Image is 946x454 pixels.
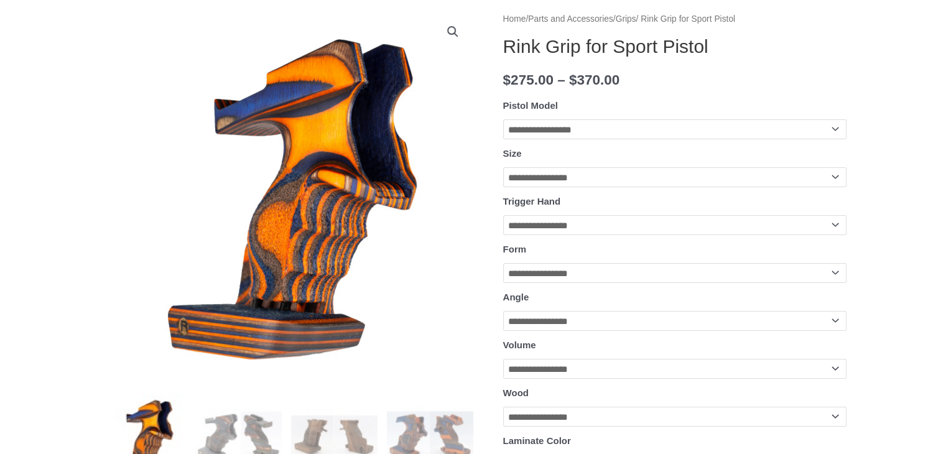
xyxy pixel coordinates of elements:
[616,14,636,24] a: Grips
[503,435,571,446] label: Laminate Color
[503,387,529,398] label: Wood
[503,72,511,88] span: $
[569,72,619,88] bdi: 370.00
[503,340,536,350] label: Volume
[503,11,846,27] nav: Breadcrumb
[503,148,522,159] label: Size
[503,35,846,58] h1: Rink Grip for Sport Pistol
[569,72,577,88] span: $
[503,72,554,88] bdi: 275.00
[503,100,558,111] label: Pistol Model
[528,14,613,24] a: Parts and Accessories
[503,14,526,24] a: Home
[557,72,565,88] span: –
[503,244,527,254] label: Form
[100,11,473,384] img: Rink Grip for Sport Pistol
[503,292,529,302] label: Angle
[503,196,561,206] label: Trigger Hand
[442,21,464,43] a: View full-screen image gallery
